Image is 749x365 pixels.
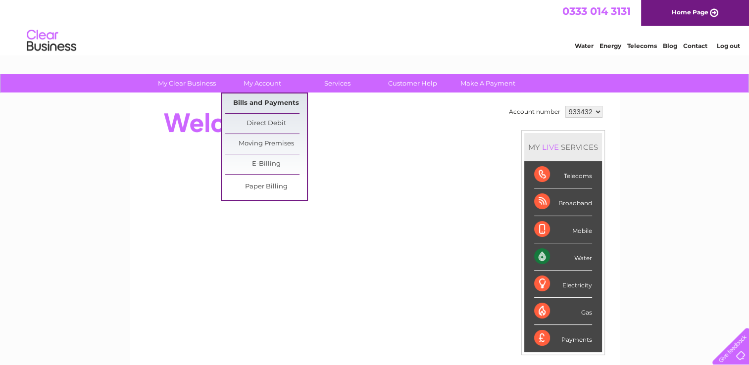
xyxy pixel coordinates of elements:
a: 0333 014 3131 [562,5,631,17]
div: Payments [534,325,592,352]
a: E-Billing [225,154,307,174]
a: Direct Debit [225,114,307,134]
a: Make A Payment [447,74,529,92]
a: Contact [683,42,707,49]
div: Telecoms [534,161,592,188]
img: logo.png [26,26,77,56]
a: Energy [599,42,621,49]
a: Telecoms [627,42,657,49]
a: Bills and Payments [225,93,307,113]
div: Broadband [534,188,592,216]
div: MY SERVICES [524,133,602,161]
a: Services [297,74,378,92]
a: Paper Billing [225,177,307,197]
div: LIVE [540,142,561,152]
a: My Clear Business [146,74,228,92]
a: Log out [716,42,740,49]
div: Electricity [534,271,592,298]
div: Water [534,243,592,271]
a: Moving Premises [225,134,307,154]
div: Gas [534,298,592,325]
a: Blog [663,42,677,49]
div: Mobile [534,216,592,243]
a: My Account [221,74,303,92]
a: Customer Help [372,74,453,92]
div: Clear Business is a trading name of Verastar Limited (registered in [GEOGRAPHIC_DATA] No. 3667643... [141,5,609,48]
td: Account number [506,103,563,120]
a: Water [575,42,594,49]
